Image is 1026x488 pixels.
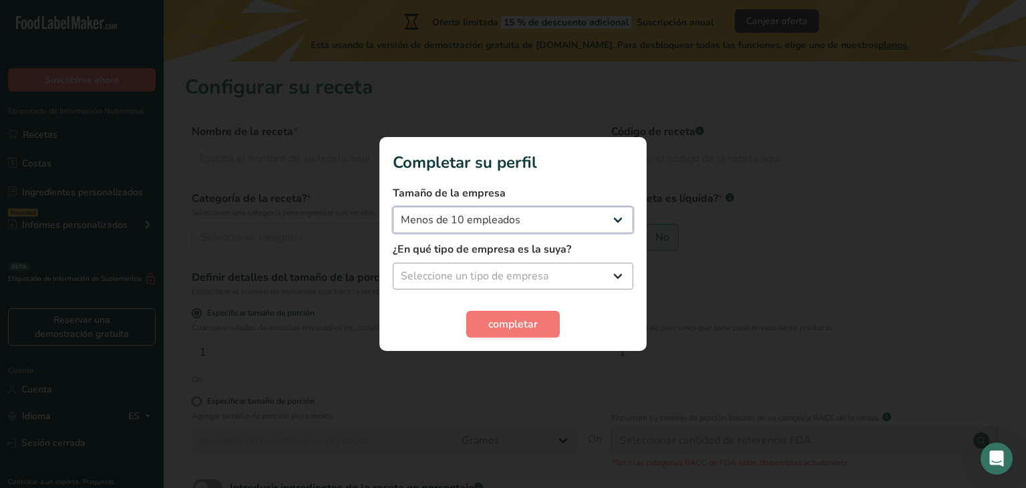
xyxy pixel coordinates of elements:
[393,242,571,257] font: ¿En qué tipo de empresa es la suya?
[393,186,506,201] font: Tamaño de la empresa
[393,152,537,173] font: Completar su perfil
[466,311,560,338] button: completar
[488,317,538,332] font: completar
[981,443,1013,475] div: Abrir Intercom Messenger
